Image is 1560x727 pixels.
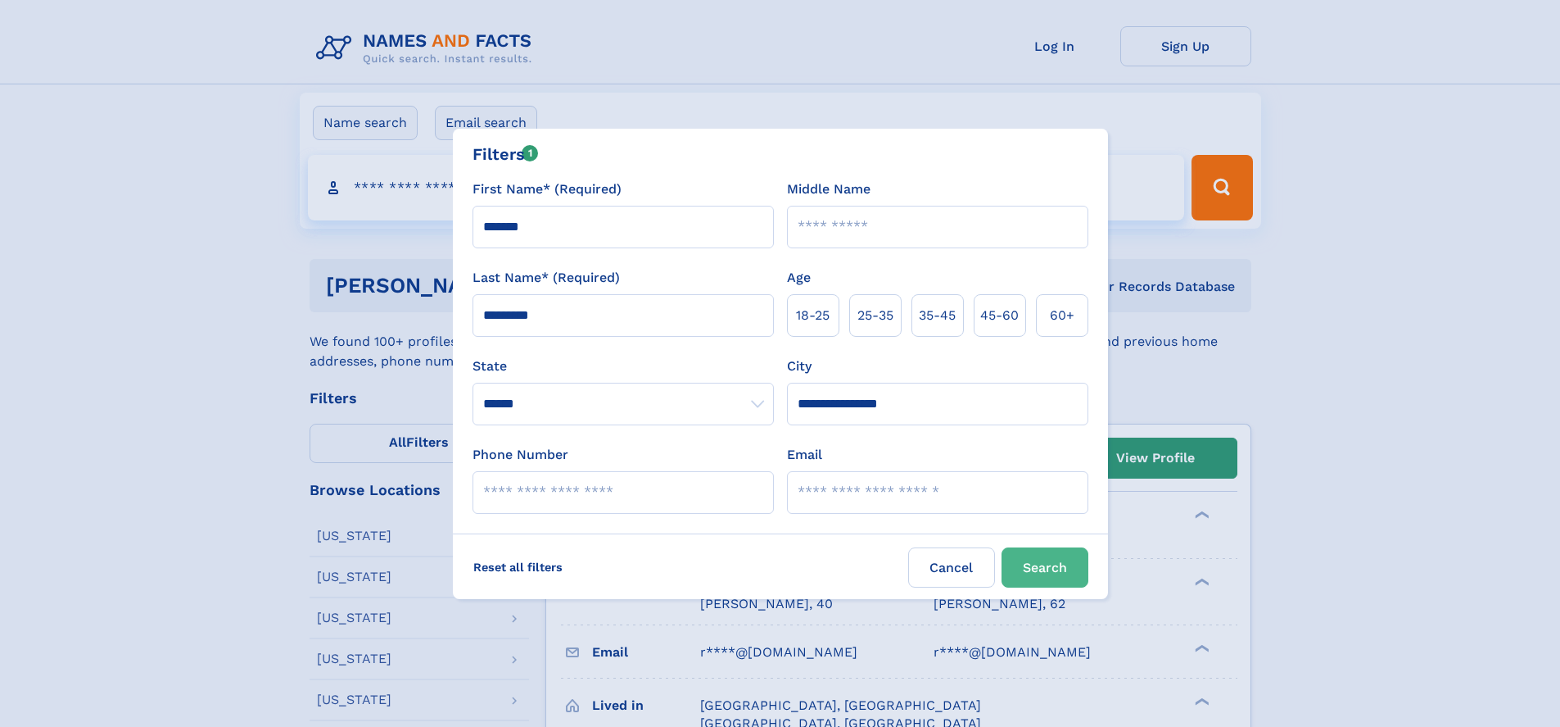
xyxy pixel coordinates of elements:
button: Search [1002,548,1088,588]
span: 25‑35 [857,306,893,325]
label: Reset all filters [463,548,573,587]
label: Last Name* (Required) [473,268,620,288]
label: State [473,357,774,376]
span: 45‑60 [980,306,1019,325]
span: 18‑25 [796,306,830,325]
label: Middle Name [787,179,870,199]
div: Filters [473,142,539,166]
label: City [787,357,812,376]
span: 60+ [1050,306,1074,325]
label: Age [787,268,811,288]
span: 35‑45 [919,306,956,325]
label: First Name* (Required) [473,179,622,199]
label: Cancel [908,548,995,588]
label: Email [787,445,822,465]
label: Phone Number [473,445,568,465]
